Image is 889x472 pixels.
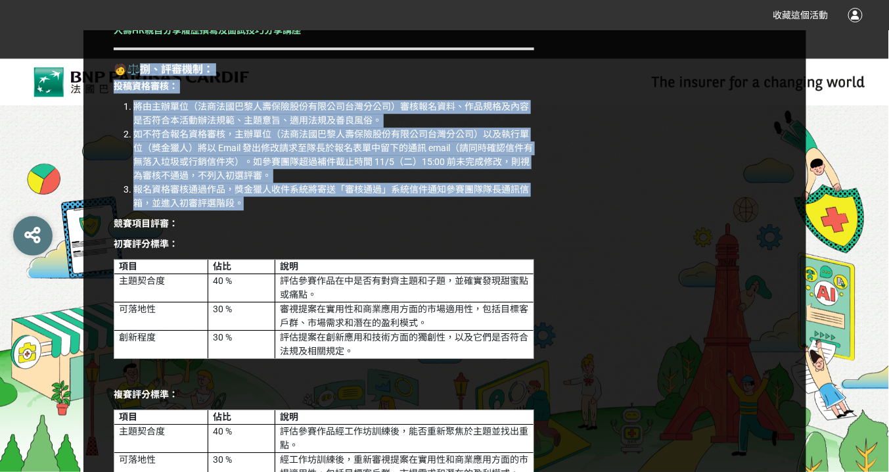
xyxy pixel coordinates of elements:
strong: 初賽評分標準： [114,239,178,249]
li: 將由主辦單位（法商法國巴黎人壽保險股份有限公司台灣分公司）審核報名資料、作品規格及內容是否符合本活動辦法規範、主題意旨、適用法規及善良風俗。 [133,100,534,128]
td: 40 % [208,425,275,453]
strong: 競賽項目評審： [114,218,178,229]
td: 30 % [208,331,275,359]
td: 30 % [208,302,275,331]
td: 評估參賽作品在中是否有對齊主題和子題，並確實發現甜蜜點或痛點。 [275,274,534,302]
td: 可落地性 [114,302,208,331]
td: 審視提案在實用性和商業應用方面的市場適用性，包括目標客戶群、市場需求和潛在的盈利模式。 [275,302,534,331]
strong: 🧑⚖️捌、評審機制： [114,63,214,76]
strong: 說明 [280,412,298,422]
strong: 複賽評分標準： [114,389,178,400]
td: 創新程度 [114,331,208,359]
td: 主題契合度 [114,274,208,302]
li: 報名資格審核通過作品，獎金獵人收件系統將寄送「審核通過」系統信件通知參賽團隊隊長通訊信箱，並進入初審評選階段。 [133,183,534,210]
td: 評估提案在創新應用和技術方面的獨創性，以及它們是否符合法規及相關規定。 [275,331,534,359]
li: 如不符合報名資格審核，主辦單位（法商法國巴黎人壽保險股份有限公司台灣分公司）以及執行單位（獎金獵人）將以 Email 發出修改請求至隊長於報名表單中留下的通訊 email（請同時確認信件有無落入... [133,128,534,183]
strong: 項目 [119,261,137,271]
span: 收藏這個活動 [773,10,829,20]
strong: 佔比 [213,412,231,422]
td: 評估參賽作品經工作坊訓練後，能否重新聚焦於主題並找出重點。 [275,425,534,453]
strong: 項目 [119,412,137,422]
td: 主題契合度 [114,425,208,453]
strong: 說明 [280,261,298,271]
strong: 投稿資格審核： [114,81,178,91]
strong: 佔比 [213,261,231,271]
td: 40 % [208,274,275,302]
